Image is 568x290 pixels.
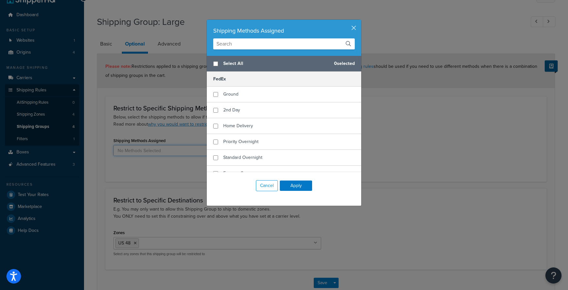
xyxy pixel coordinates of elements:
[256,180,278,191] button: Cancel
[223,154,262,161] span: Standard Overnight
[280,181,312,191] button: Apply
[213,26,355,35] div: Shipping Methods Assigned
[207,56,361,72] div: 0 selected
[223,170,252,177] span: Express Saver
[213,38,355,49] input: Search
[223,59,329,68] span: Select All
[223,122,253,129] span: Home Delivery
[223,107,240,113] span: 2nd Day
[207,72,361,87] h5: FedEx
[223,91,238,98] span: Ground
[223,138,258,145] span: Priority Overnight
